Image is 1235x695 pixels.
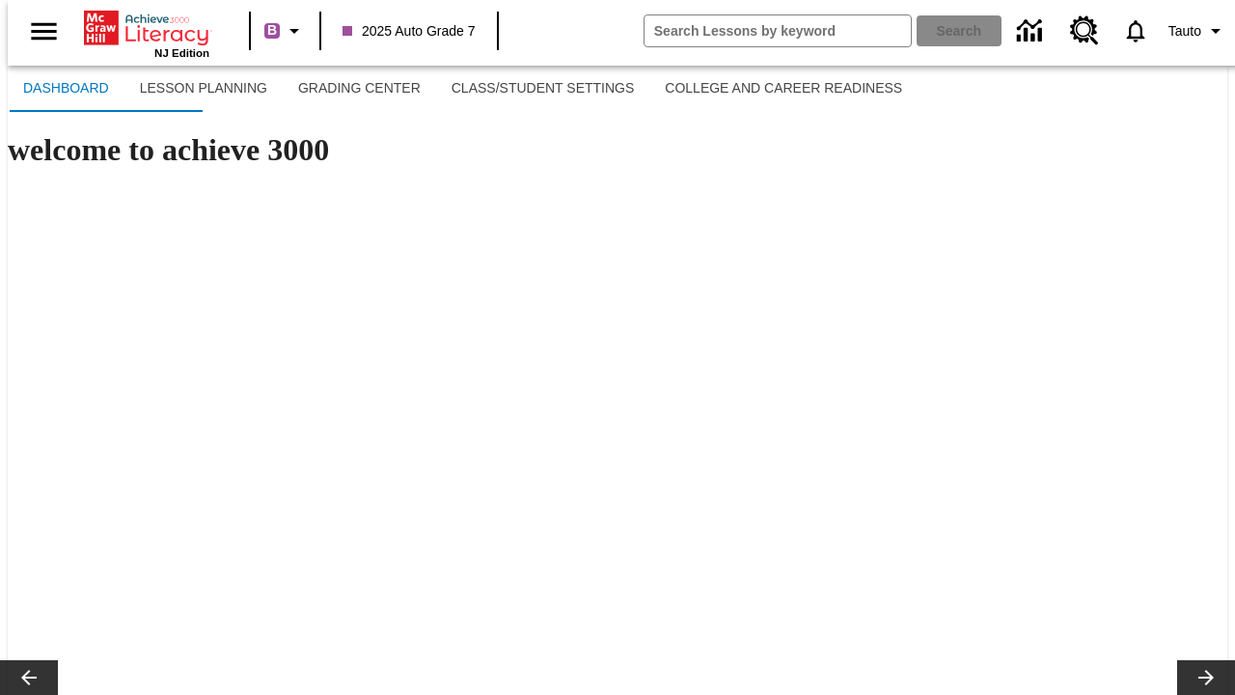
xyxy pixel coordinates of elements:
button: Grading Center [283,66,436,112]
div: SubNavbar [8,66,1227,112]
a: Resource Center, Will open in new tab [1058,5,1111,57]
input: search field [645,15,911,46]
span: B [267,18,277,42]
span: Tauto [1168,21,1201,42]
button: Boost Class color is purple. Change class color [257,14,314,48]
span: 2025 Auto Grade 7 [343,21,476,42]
a: Notifications [1111,6,1161,56]
span: NJ Edition [154,47,209,59]
h1: welcome to achieve 3000 [8,132,1227,168]
div: SubNavbar [8,66,918,112]
button: Lesson carousel, Next [1177,660,1235,695]
button: Lesson Planning [124,66,283,112]
button: Dashboard [8,66,124,112]
button: Profile/Settings [1161,14,1235,48]
button: Open side menu [15,3,72,60]
div: Home [84,7,209,59]
button: College and Career Readiness [649,66,918,112]
a: Data Center [1005,5,1058,58]
a: Home [84,9,209,47]
button: Class/Student Settings [436,66,650,112]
